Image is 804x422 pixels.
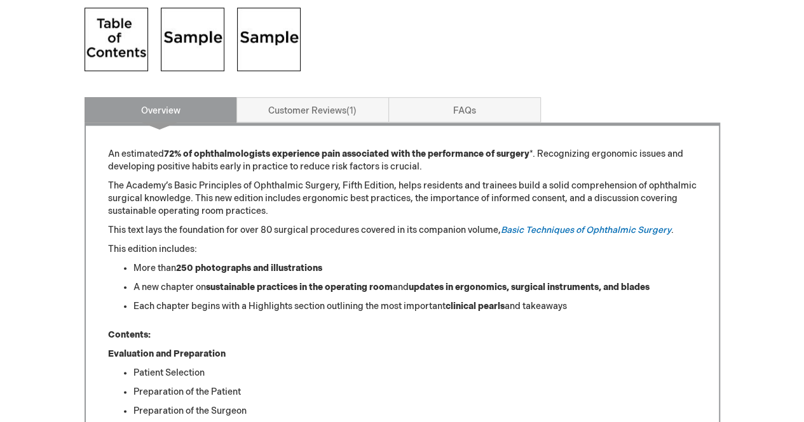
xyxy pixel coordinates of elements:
p: This edition includes: [108,243,697,256]
img: Click to view [237,8,301,71]
strong: 250 photographs [176,263,251,274]
p: An estimated *. Recognizing ergonomic issues and developing positive habits early in practice to ... [108,148,697,173]
a: Customer Reviews1 [236,97,389,122]
strong: and illustrations [253,263,322,274]
li: More than [133,262,697,275]
p: This text lays the foundation for over 80 surgical procedures covered in its companion volume, . [108,224,697,237]
strong: sustainable practices in the operating room [206,282,393,293]
li: Preparation of the Patient [133,386,697,399]
strong: Evaluation and Preparation [108,348,226,359]
strong: 72% of ophthalmologists experience pain associated with the performance of surgery [164,148,529,159]
strong: updates in ergonomics, surgical instruments, and blades [409,282,650,293]
img: Click to view [85,8,148,71]
strong: Contents: [108,329,151,340]
a: Overview [85,97,237,122]
img: Click to view [161,8,224,71]
a: FAQs [388,97,541,122]
a: Basic Techniques of Ophthalmic Surgery [501,225,671,235]
strong: clinical pearls [446,301,505,312]
li: A new chapter on and [133,281,697,294]
li: Patient Selection [133,367,697,379]
li: Preparation of the Surgeon [133,405,697,418]
p: The Academy’s Basic Principles of Ophthalmic Surgery, Fifth Edition, helps residents and trainees... [108,180,697,218]
li: Each chapter begins with a Highlights section outlining the most important and takeaways [133,300,697,313]
span: 1 [346,105,357,116]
